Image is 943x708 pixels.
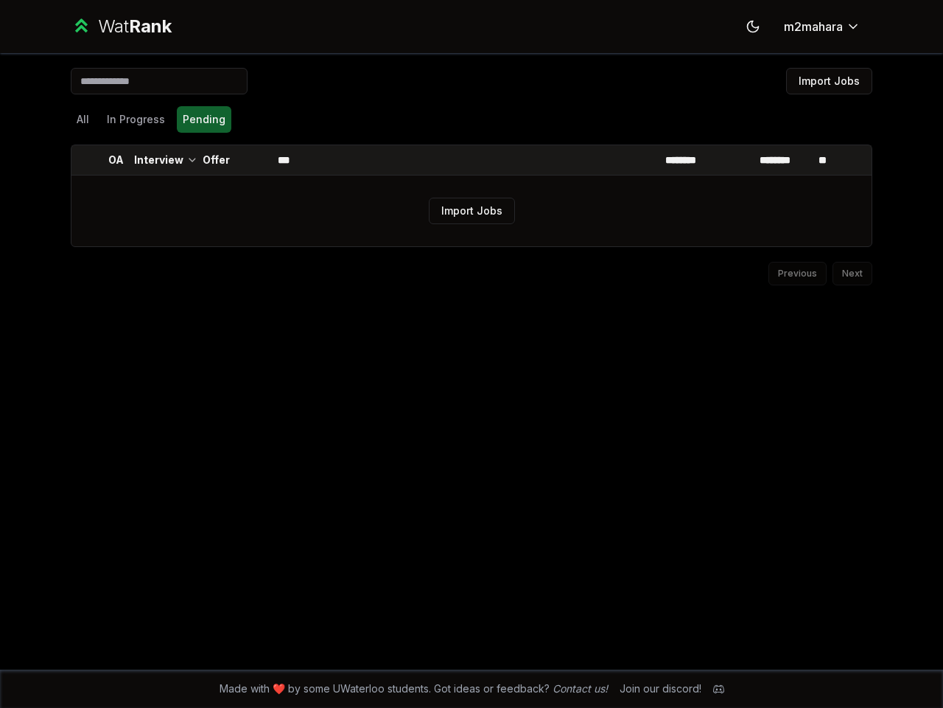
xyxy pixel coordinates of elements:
[108,153,124,167] p: OA
[203,153,230,167] p: Offer
[772,13,872,40] button: m2mahara
[129,15,172,37] span: Rank
[177,106,231,133] button: Pending
[71,106,95,133] button: All
[429,198,515,224] button: Import Jobs
[784,18,843,35] span: m2mahara
[98,15,172,38] div: Wat
[620,681,701,696] div: Join our discord!
[786,68,872,94] button: Import Jobs
[220,681,608,696] span: Made with ❤️ by some UWaterloo students. Got ideas or feedback?
[553,682,608,695] a: Contact us!
[101,106,171,133] button: In Progress
[134,153,183,167] p: Interview
[71,15,172,38] a: WatRank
